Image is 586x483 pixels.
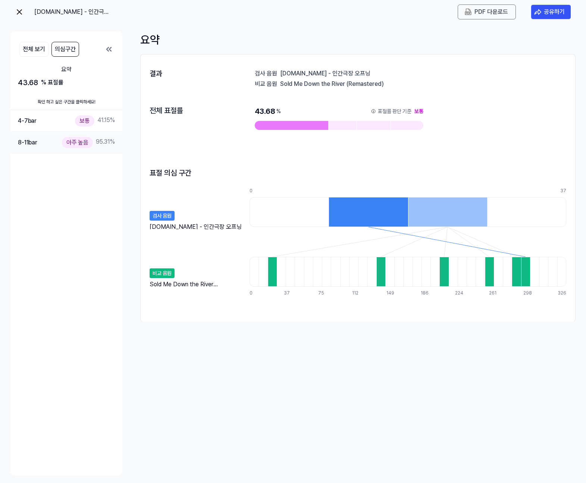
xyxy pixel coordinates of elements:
div: 보통 [75,115,94,126]
div: 41.15 % [75,115,115,126]
div: 비교 음원 [255,80,277,87]
div: [DOMAIN_NAME] - 인간극장 오프닝 [34,7,109,16]
div: 326 [558,290,566,296]
div: 0 [250,187,329,194]
div: 공유하기 [544,7,565,17]
div: Sold Me Down the River (Remastered) [150,280,242,289]
button: 전체 보기 [19,42,48,57]
div: 37 [560,187,566,194]
div: 0 [250,290,258,296]
div: Sold Me Down the River (Remastered) [280,80,567,87]
div: 전체 표절률 [150,106,219,116]
div: 보통 [414,106,423,116]
div: 95.31 % [62,137,115,148]
div: 186 [421,290,430,296]
div: 298 [523,290,532,296]
div: PDF 다운로드 [474,7,508,17]
div: 표절률 판단 기준 [378,106,411,116]
div: 아주 높음 [62,137,93,148]
div: 4-7 bar [18,116,37,126]
button: 요약43.68 % 표절률 [10,60,122,94]
h2: 표절 의심 구간 [150,167,191,178]
img: exit [15,7,24,16]
div: 요약 [140,31,576,48]
div: 비교 음원 [150,268,175,278]
button: 표절률 판단 기준보통 [370,106,423,116]
div: [DOMAIN_NAME] - 인간극장 오프닝 [150,222,242,229]
div: 검사 음원 [255,69,277,77]
div: 112 [352,290,361,296]
div: % [276,106,281,116]
div: 261 [489,290,498,296]
div: 43.68 [18,77,115,88]
div: 224 [455,290,464,296]
div: [DOMAIN_NAME] - 인간극장 오프닝 [280,69,567,77]
div: 43.68 [255,106,423,116]
img: share [534,8,542,16]
div: 8-11 bar [18,138,37,147]
button: 의심구간 [51,42,79,57]
div: 확인 하고 싶은 구간을 클릭하세요! [10,94,122,110]
img: information [370,108,376,114]
button: 공유하기 [531,4,571,19]
div: 검사 음원 [150,211,175,221]
div: 37 [284,290,293,296]
div: 요약 [18,65,115,74]
button: PDF 다운로드 [463,7,510,16]
img: PDF Download [465,9,471,15]
div: 75 [318,290,327,296]
div: 149 [386,290,395,296]
div: % 표절률 [41,78,63,87]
